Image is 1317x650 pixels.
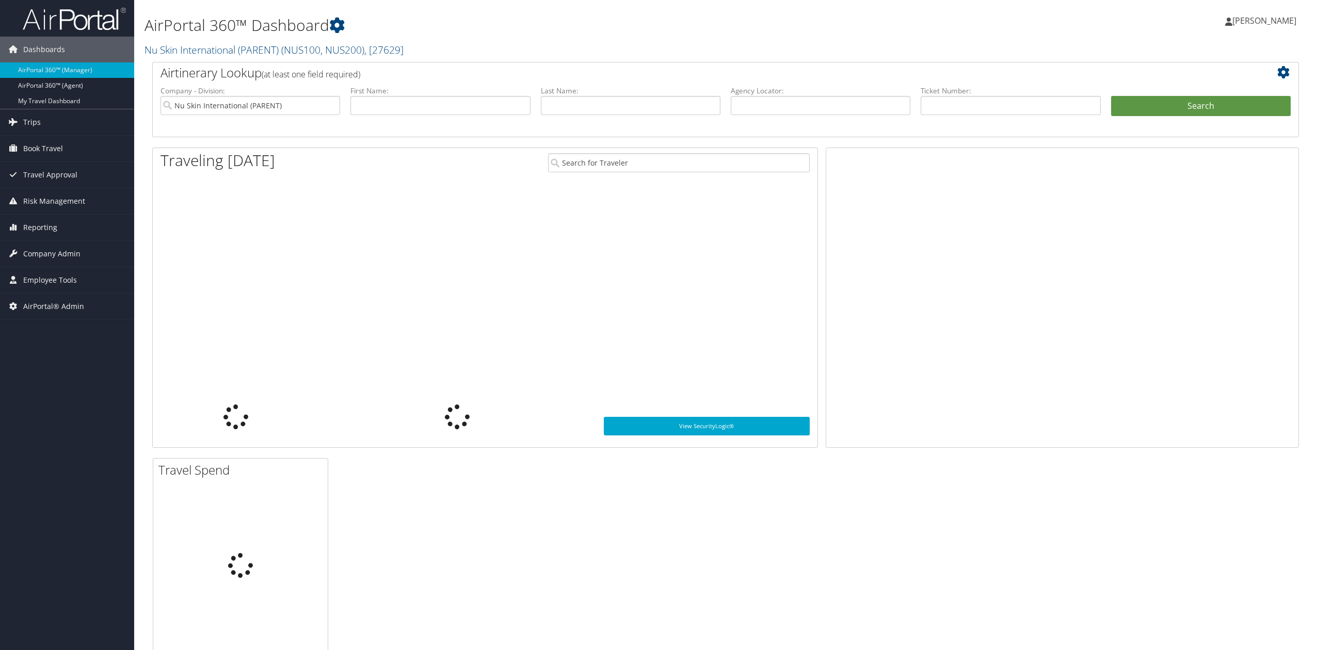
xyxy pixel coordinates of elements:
[23,109,41,135] span: Trips
[23,267,77,293] span: Employee Tools
[350,86,530,96] label: First Name:
[548,153,810,172] input: Search for Traveler
[158,461,328,479] h2: Travel Spend
[1111,96,1291,117] button: Search
[604,417,810,435] a: View SecurityLogic®
[23,136,63,161] span: Book Travel
[262,69,360,80] span: (at least one field required)
[23,37,65,62] span: Dashboards
[921,86,1100,96] label: Ticket Number:
[23,241,81,267] span: Company Admin
[23,188,85,214] span: Risk Management
[23,215,57,240] span: Reporting
[23,294,84,319] span: AirPortal® Admin
[281,43,364,57] span: ( NUS100, NUS200 )
[1232,15,1296,26] span: [PERSON_NAME]
[160,150,275,171] h1: Traveling [DATE]
[160,64,1195,82] h2: Airtinerary Lookup
[160,86,340,96] label: Company - Division:
[731,86,910,96] label: Agency Locator:
[1225,5,1307,36] a: [PERSON_NAME]
[541,86,720,96] label: Last Name:
[144,14,919,36] h1: AirPortal 360™ Dashboard
[23,162,77,188] span: Travel Approval
[23,7,126,31] img: airportal-logo.png
[364,43,404,57] span: , [ 27629 ]
[144,43,404,57] a: Nu Skin International (PARENT)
